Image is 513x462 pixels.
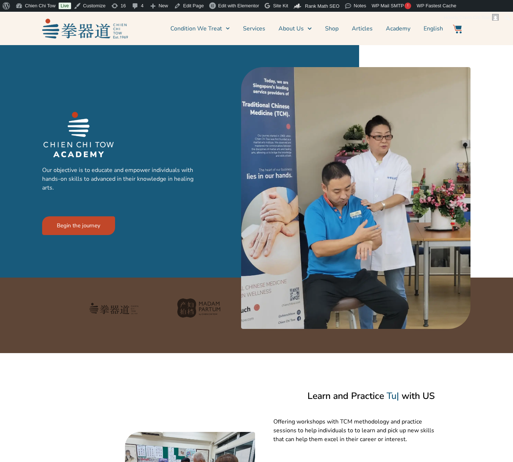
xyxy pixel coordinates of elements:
a: Switch to English [424,19,443,38]
span: Tu [387,390,396,402]
span: Site Kit [273,3,288,8]
p: Offering workshops with TCM methodology and practice sessions to help individuals to to learn and... [273,417,440,444]
span: Begin the journey [57,223,100,228]
span: Edit with Elementor [218,3,259,8]
p: Our objective is to educate and empower individuals with hands-on skills to advanced in their kno... [42,166,201,192]
span: Learn and Practice [307,390,384,402]
img: Website Icon-03 [453,25,462,33]
span: ! [405,3,411,9]
a: Articles [352,19,373,38]
span: English [424,24,443,33]
span: with US [402,390,435,402]
a: Howdy, [441,12,502,23]
a: Begin the journey [42,216,115,235]
a: Academy [386,19,410,38]
a: Shop [325,19,339,38]
span: Chien Chi Tow [459,15,490,20]
a: Condition We Treat [170,19,230,38]
a: Services [243,19,265,38]
a: Live [59,3,71,9]
nav: Menu [132,19,443,38]
span: | [396,390,399,402]
a: About Us [278,19,311,38]
span: Rank Math SEO [305,3,339,9]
